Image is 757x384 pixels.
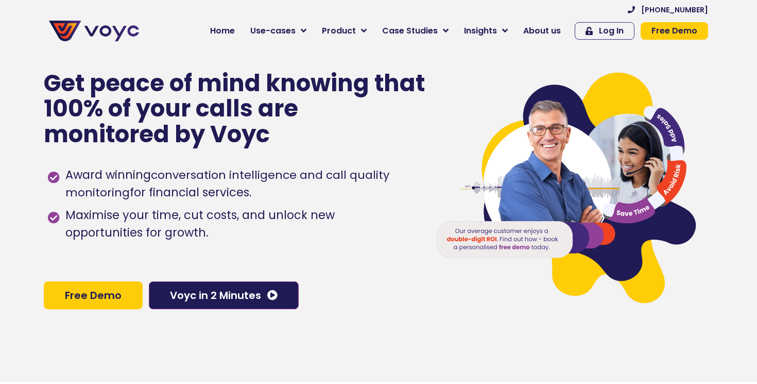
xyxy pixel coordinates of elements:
a: Log In [575,22,634,40]
a: Insights [456,21,515,41]
span: Voyc in 2 Minutes [170,290,261,300]
span: Product [322,25,356,37]
span: [PHONE_NUMBER] [641,6,708,13]
a: Use-cases [243,21,314,41]
a: Free Demo [44,281,143,309]
span: Award winning for financial services. [63,166,415,202]
span: Log In [599,27,624,35]
span: Maximise your time, cut costs, and unlock new opportunities for growth. [63,207,415,242]
a: [PHONE_NUMBER] [628,6,708,13]
a: Free Demo [641,22,708,40]
a: Voyc in 2 Minutes [149,281,299,309]
span: About us [523,25,561,37]
span: Home [210,25,235,37]
a: Product [314,21,374,41]
a: Home [202,21,243,41]
span: Free Demo [65,290,122,300]
h1: conversation intelligence and call quality monitoring [65,167,389,201]
img: voyc-full-logo [49,21,139,41]
span: Free Demo [651,27,697,35]
a: Case Studies [374,21,456,41]
p: Get peace of mind knowing that 100% of your calls are monitored by Voyc [44,71,426,147]
a: About us [515,21,569,41]
span: Case Studies [382,25,438,37]
span: Use-cases [250,25,296,37]
span: Insights [464,25,497,37]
